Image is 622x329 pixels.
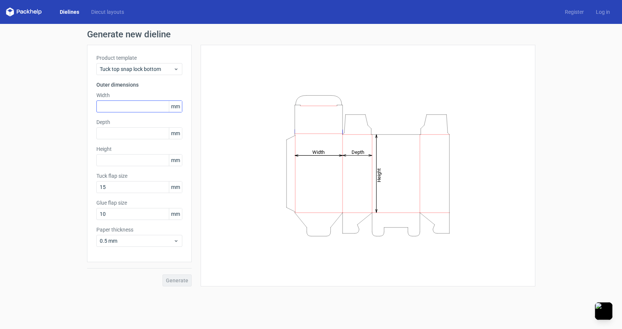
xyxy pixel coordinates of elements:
label: Product template [96,54,182,62]
a: Register [559,8,590,16]
label: Depth [96,118,182,126]
span: mm [169,128,182,139]
a: Diecut layouts [85,8,130,16]
tspan: Height [376,168,382,182]
tspan: Width [312,149,324,155]
span: mm [169,155,182,166]
label: Width [96,91,182,99]
span: mm [169,101,182,112]
h3: Outer dimensions [96,81,182,89]
label: Glue flap size [96,199,182,207]
span: Tuck top snap lock bottom [100,65,173,73]
h1: Generate new dieline [87,30,535,39]
label: Paper thickness [96,226,182,233]
span: 0.5 mm [100,237,173,245]
a: Dielines [54,8,85,16]
tspan: Depth [352,149,364,155]
span: mm [169,208,182,220]
span: mm [169,181,182,193]
a: Log in [590,8,616,16]
label: Tuck flap size [96,172,182,180]
label: Height [96,145,182,153]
